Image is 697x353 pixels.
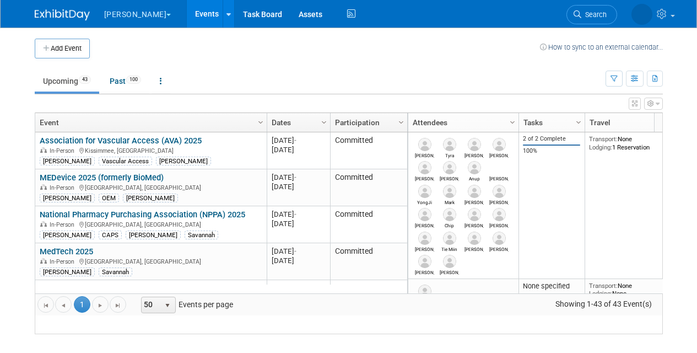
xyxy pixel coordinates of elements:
[294,173,296,181] span: -
[330,280,407,328] td: Committed
[330,132,407,169] td: Committed
[40,221,47,227] img: In-Person Event
[581,10,607,19] span: Search
[589,282,668,298] div: None None
[272,219,325,228] div: [DATE]
[418,232,431,245] img: Susanne Rohn
[508,118,517,127] span: Column Settings
[589,143,612,151] span: Lodging:
[320,118,328,127] span: Column Settings
[493,232,506,245] img: Lisa Kaufman
[272,136,325,145] div: [DATE]
[418,161,431,174] img: Darcy Dollman
[96,301,105,310] span: Go to the next page
[41,301,50,310] span: Go to the first page
[40,258,47,264] img: In-Person Event
[40,194,95,202] div: [PERSON_NAME]
[443,161,456,174] img: Miriam Wetzlaugk
[40,146,262,155] div: Kissimmee, [GEOGRAPHIC_DATA]
[468,161,481,174] img: Anup Gandhi
[395,113,407,130] a: Column Settings
[294,136,296,145] span: -
[468,185,481,198] img: Robin Taylor
[123,194,178,202] div: [PERSON_NAME]
[506,113,518,130] a: Column Settings
[74,296,90,313] span: 1
[40,113,260,132] a: Event
[493,208,506,221] img: Nikolina Borovic
[590,113,666,132] a: Travel
[464,245,484,252] div: Christine Caspari
[55,296,72,313] a: Go to the previous page
[110,296,126,313] a: Go to the last page
[489,198,509,205] div: Kristin Jacobs
[440,245,459,252] div: Tie Miin Lee
[59,301,68,310] span: Go to the previous page
[50,147,78,154] span: In-Person
[272,210,325,219] div: [DATE]
[40,173,164,183] a: MEDevice 2025 (formerly BioMed)
[40,147,47,153] img: In-Person Event
[35,9,90,20] img: ExhibitDay
[99,231,122,239] div: CAPS
[489,174,509,181] div: Dawn Brown
[523,135,580,143] div: 2 of 2 Complete
[185,231,218,239] div: Savannah
[40,183,262,192] div: [GEOGRAPHIC_DATA], [GEOGRAPHIC_DATA]
[468,232,481,245] img: Christine Caspari
[566,5,617,24] a: Search
[294,284,296,292] span: -
[335,113,400,132] a: Participation
[468,138,481,151] img: Emily Janik
[99,157,152,165] div: Vascular Access
[40,231,95,239] div: [PERSON_NAME]
[589,282,618,290] span: Transport:
[464,198,484,205] div: Robin Taylor
[413,113,511,132] a: Attendees
[440,151,459,158] div: Tyra Swavely
[126,76,141,84] span: 100
[114,301,122,310] span: Go to the last page
[489,245,509,252] div: Lisa Kaufman
[99,268,132,276] div: Savannah
[443,208,456,221] img: Chip Searcy
[464,174,484,181] div: Anup Gandhi
[415,245,434,252] div: Susanne Rohn
[318,113,330,130] a: Column Settings
[79,76,91,84] span: 43
[272,247,325,256] div: [DATE]
[101,71,149,92] a: Past100
[272,173,325,182] div: [DATE]
[443,185,456,198] img: Mark McLaughlin
[572,113,585,130] a: Column Settings
[418,185,431,198] img: YongJi Fu
[440,268,459,275] div: Jim Nixon
[523,113,577,132] a: Tasks
[40,136,202,146] a: Association for Vascular Access (AVA) 2025
[493,161,506,174] img: Dawn Brown
[415,268,434,275] div: Samer Mabrouk
[464,221,484,228] div: Jesper Fox
[40,284,243,304] a: Association of Healthcare Value Analysis Professionals (AVHAP) 2025
[142,297,160,313] span: 50
[37,296,54,313] a: Go to the first page
[294,210,296,218] span: -
[489,151,509,158] div: Chad Laity
[127,296,244,313] span: Events per page
[540,43,663,51] a: How to sync to an external calendar...
[418,285,431,298] img: Reggie Robertson
[50,184,78,191] span: In-Person
[418,208,431,221] img: Shari Harris
[589,135,618,143] span: Transport:
[415,198,434,205] div: YongJi Fu
[415,151,434,158] div: Stephanie Pitts
[493,185,506,198] img: Kristin Jacobs
[443,255,456,268] img: Jim Nixon
[397,118,406,127] span: Column Settings
[523,282,580,291] div: None specified
[489,221,509,228] div: Nikolina Borovic
[256,118,265,127] span: Column Settings
[272,182,325,191] div: [DATE]
[40,157,95,165] div: [PERSON_NAME]
[40,184,47,190] img: In-Person Event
